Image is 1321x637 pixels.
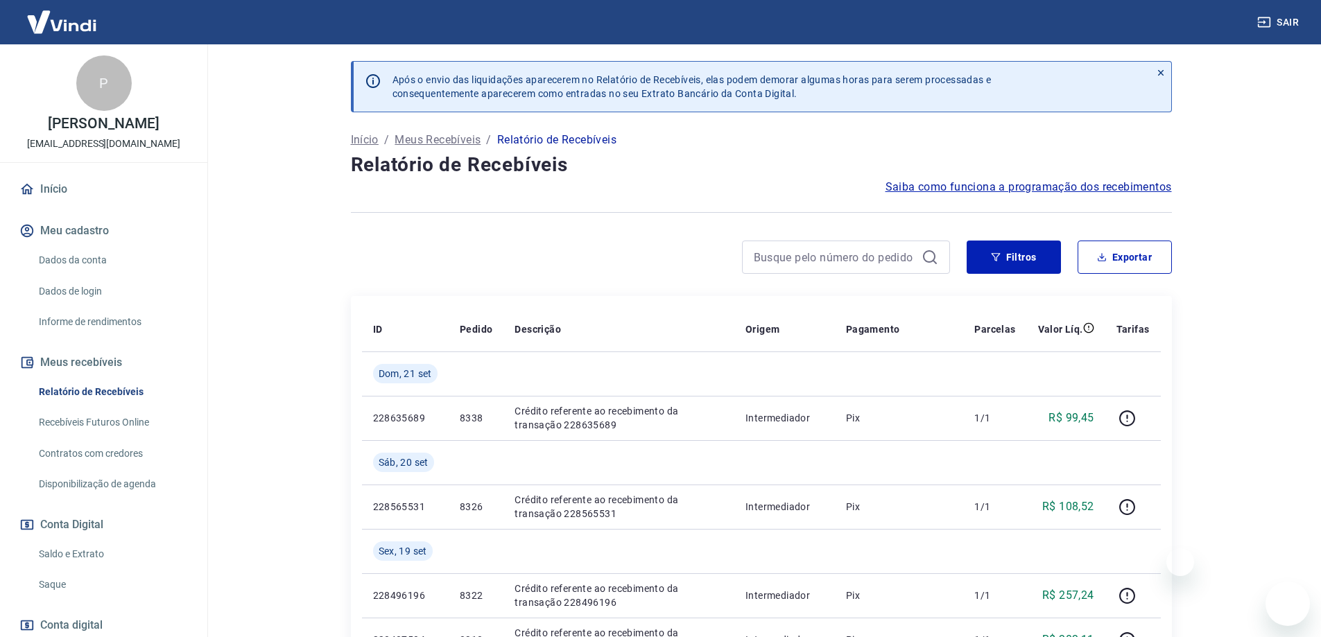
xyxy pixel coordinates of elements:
[17,216,191,246] button: Meu cadastro
[379,455,429,469] span: Sáb, 20 set
[33,277,191,306] a: Dados de login
[515,404,723,432] p: Crédito referente ao recebimento da transação 228635689
[497,132,616,148] p: Relatório de Recebíveis
[17,347,191,378] button: Meus recebíveis
[1038,322,1083,336] p: Valor Líq.
[40,616,103,635] span: Conta digital
[886,179,1172,195] a: Saiba como funciona a programação dos recebimentos
[974,411,1015,425] p: 1/1
[17,1,107,43] img: Vindi
[846,588,953,602] p: Pix
[33,308,191,336] a: Informe de rendimentos
[395,132,481,148] a: Meus Recebíveis
[1048,410,1094,426] p: R$ 99,45
[745,411,824,425] p: Intermediador
[33,246,191,274] a: Dados da conta
[351,151,1172,179] h4: Relatório de Recebíveis
[76,55,132,111] div: P
[33,408,191,437] a: Recebíveis Futuros Online
[460,411,492,425] p: 8338
[373,411,438,425] p: 228635689
[1042,498,1094,515] p: R$ 108,52
[48,116,159,131] p: [PERSON_NAME]
[974,322,1015,336] p: Parcelas
[33,439,191,468] a: Contratos com credores
[27,137,180,151] p: [EMAIL_ADDRESS][DOMAIN_NAME]
[33,540,191,568] a: Saldo e Extrato
[373,322,383,336] p: ID
[1266,582,1310,626] iframe: Botão para abrir a janela de mensagens
[33,570,191,599] a: Saque
[17,174,191,204] a: Início
[745,588,824,602] p: Intermediador
[460,500,492,514] p: 8326
[1078,241,1172,274] button: Exportar
[351,132,379,148] a: Início
[379,544,427,558] span: Sex, 19 set
[974,588,1015,602] p: 1/1
[515,493,723,521] p: Crédito referente ao recebimento da transação 228565531
[754,247,916,268] input: Busque pelo número do pedido
[373,500,438,514] p: 228565531
[1042,587,1094,604] p: R$ 257,24
[373,588,438,602] p: 228496196
[1116,322,1150,336] p: Tarifas
[846,500,953,514] p: Pix
[974,500,1015,514] p: 1/1
[515,322,561,336] p: Descrição
[17,509,191,540] button: Conta Digital
[745,500,824,514] p: Intermediador
[1166,548,1194,576] iframe: Fechar mensagem
[486,132,491,148] p: /
[1254,10,1304,35] button: Sair
[33,378,191,406] a: Relatório de Recebíveis
[384,132,389,148] p: /
[846,411,953,425] p: Pix
[392,73,992,101] p: Após o envio das liquidações aparecerem no Relatório de Recebíveis, elas podem demorar algumas ho...
[33,470,191,498] a: Disponibilização de agenda
[379,367,432,381] span: Dom, 21 set
[460,588,492,602] p: 8322
[745,322,779,336] p: Origem
[967,241,1061,274] button: Filtros
[515,582,723,609] p: Crédito referente ao recebimento da transação 228496196
[460,322,492,336] p: Pedido
[846,322,900,336] p: Pagamento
